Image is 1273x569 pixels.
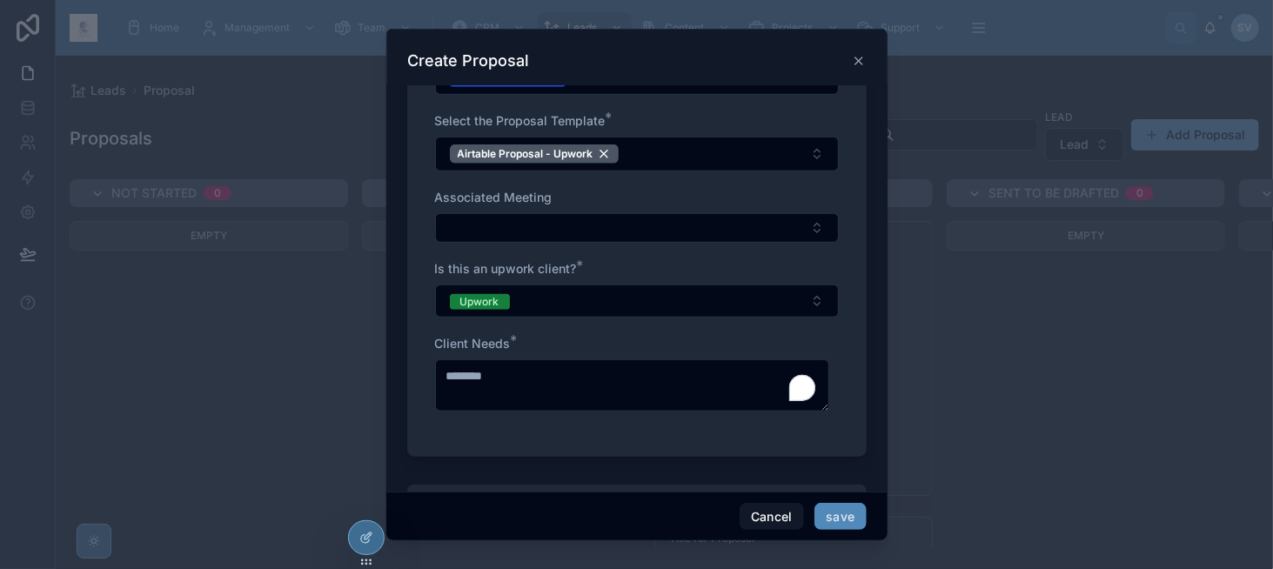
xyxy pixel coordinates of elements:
button: Cancel [740,503,804,531]
button: Select Button [435,137,839,171]
textarea: To enrich screen reader interactions, please activate Accessibility in Grammarly extension settings [435,359,830,412]
span: Airtable Proposal - Upwork [458,147,593,161]
span: Client Needs [435,336,511,351]
span: Associated Meeting [435,190,553,204]
span: Select the Proposal Template [435,113,606,128]
h3: Create Proposal [408,50,530,71]
button: Select Button [435,213,839,243]
button: Select Button [435,284,839,318]
div: Upwork [460,294,499,310]
span: Is this an upwork client? [435,261,577,276]
button: save [814,503,866,531]
button: Unselect 22 [450,144,619,164]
